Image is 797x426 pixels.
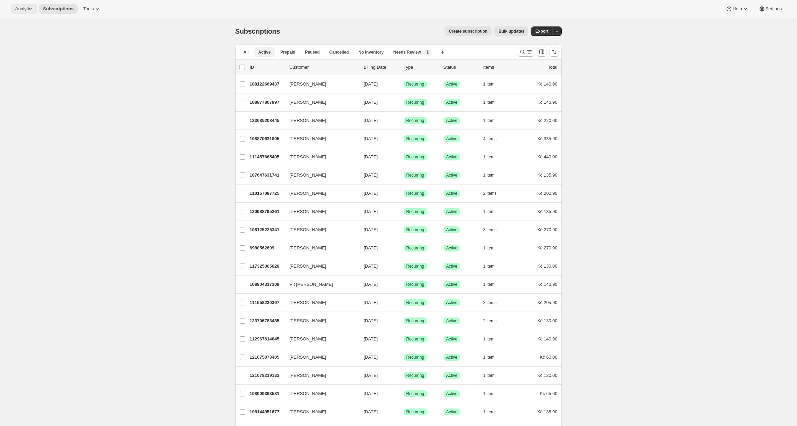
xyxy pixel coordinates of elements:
span: [DATE] [364,136,378,141]
span: Create subscription [449,29,487,34]
button: Help [721,4,753,14]
div: 108877807997[PERSON_NAME][DATE]SuccessRecurringSuccessActive1 itemKč 140.90 [250,98,558,107]
span: 1 item [483,336,495,342]
span: [PERSON_NAME] [290,99,326,106]
span: [PERSON_NAME] [290,81,326,88]
button: [PERSON_NAME] [285,352,354,363]
span: Active [446,300,458,305]
span: Recurring [406,318,424,324]
span: [PERSON_NAME] [290,299,326,306]
p: 108870631805 [250,135,284,142]
span: Kč 135.90 [537,409,558,414]
button: [PERSON_NAME] [285,334,354,345]
div: 111558230397[PERSON_NAME][DATE]SuccessRecurringSuccessActive2 itemsKč 205.90 [250,298,558,307]
p: 120988795261 [250,208,284,215]
button: Create new view [437,47,448,57]
span: Recurring [406,264,424,269]
span: [PERSON_NAME] [290,372,326,379]
p: 111457665405 [250,154,284,160]
button: Create subscription [445,26,492,36]
span: Active [446,355,458,360]
span: Recurring [406,81,424,87]
span: [PERSON_NAME] [290,390,326,397]
span: Active [446,209,458,214]
span: [PERSON_NAME] [290,336,326,343]
button: 1 item [483,116,502,125]
button: [PERSON_NAME] [285,188,354,199]
span: Recurring [406,409,424,415]
p: 123685208445 [250,117,284,124]
button: [PERSON_NAME] [285,406,354,417]
span: Kč 135.90 [537,172,558,178]
span: [PERSON_NAME] [290,117,326,124]
span: 1 item [483,245,495,251]
span: Recurring [406,191,424,196]
p: 108904317309 [250,281,284,288]
span: Kč 205.90 [537,300,558,305]
div: Items [483,64,518,71]
span: [PERSON_NAME] [290,154,326,160]
span: 1 item [483,373,495,378]
p: 111558230397 [250,299,284,306]
button: 2 items [483,189,504,198]
button: Tools [79,4,105,14]
div: 121078219133[PERSON_NAME][DATE]SuccessRecurringSuccessActive1 itemKč 130.00 [250,371,558,380]
span: [DATE] [364,300,378,305]
span: Active [446,336,458,342]
span: Settings [765,6,782,12]
button: [PERSON_NAME] [285,170,354,181]
button: [PERSON_NAME] [285,297,354,308]
p: 123796783485 [250,317,284,324]
span: [PERSON_NAME] [290,408,326,415]
p: 108122669437 [250,81,284,88]
p: 112967614845 [250,336,284,343]
span: [PERSON_NAME] [290,226,326,233]
button: [PERSON_NAME] [285,115,354,126]
button: Vít [PERSON_NAME] [285,279,354,290]
button: 1 item [483,207,502,216]
span: Active [446,100,458,105]
span: Bulk updates [498,29,524,34]
span: Tools [83,6,94,12]
span: Vít [PERSON_NAME] [290,281,333,288]
button: Settings [754,4,786,14]
div: 108144951677[PERSON_NAME][DATE]SuccessRecurringSuccessActive1 itemKč 135.90 [250,407,558,417]
button: 1 item [483,152,502,162]
div: 120988795261[PERSON_NAME][DATE]SuccessRecurringSuccessActive1 itemKč 135.90 [250,207,558,216]
span: [PERSON_NAME] [290,208,326,215]
div: 123685208445[PERSON_NAME][DATE]SuccessRecurringSuccessActive1 itemKč 220.00 [250,116,558,125]
span: Active [446,409,458,415]
span: 3 items [483,227,497,233]
button: [PERSON_NAME] [285,224,354,235]
span: [DATE] [364,172,378,178]
span: Kč 200.90 [537,191,558,196]
span: 1 item [483,264,495,269]
button: [PERSON_NAME] [285,243,354,254]
div: 117325365629[PERSON_NAME][DATE]SuccessRecurringSuccessActive1 itemKč 130.00 [250,261,558,271]
p: 6988562609 [250,245,284,251]
button: 1 item [483,389,502,399]
span: Active [446,81,458,87]
span: Kč 270.90 [537,227,558,232]
div: 108870631805[PERSON_NAME][DATE]SuccessRecurringSuccessActive4 itemsKč 335.90 [250,134,558,144]
div: 121075073405[PERSON_NAME][DATE]SuccessRecurringSuccessActive1 itemKč 60.00 [250,352,558,362]
div: 112967614845[PERSON_NAME][DATE]SuccessRecurringSuccessActive1 itemKč 140.90 [250,334,558,344]
span: Recurring [406,300,424,305]
button: [PERSON_NAME] [285,315,354,326]
div: 108125225341[PERSON_NAME][DATE]SuccessRecurringSuccessActive3 itemsKč 270.90 [250,225,558,235]
span: 1 item [483,209,495,214]
span: [DATE] [364,227,378,232]
button: [PERSON_NAME] [285,97,354,108]
span: Subscriptions [235,27,280,35]
p: 108125225341 [250,226,284,233]
p: 108877807997 [250,99,284,106]
span: Needs Review [393,49,421,55]
span: Kč 335.90 [537,136,558,141]
span: 1 item [483,409,495,415]
span: Recurring [406,282,424,287]
span: Kč 130.00 [537,264,558,269]
span: [DATE] [364,282,378,287]
span: Kč 270.90 [537,245,558,250]
span: [PERSON_NAME] [290,135,326,142]
span: [DATE] [364,100,378,105]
